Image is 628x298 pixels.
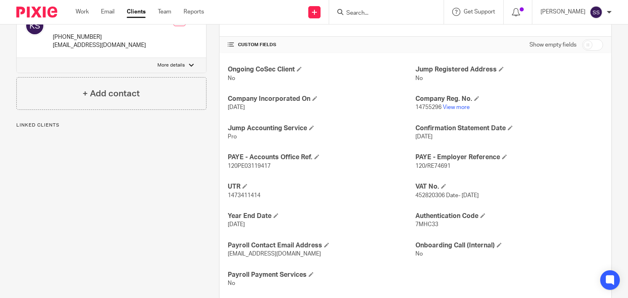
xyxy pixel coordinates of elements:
[415,124,603,133] h4: Confirmation Statement Date
[415,153,603,162] h4: PAYE - Employer Reference
[415,65,603,74] h4: Jump Registered Address
[415,95,603,103] h4: Company Reg. No.
[53,33,146,41] p: [PHONE_NUMBER]
[228,153,415,162] h4: PAYE - Accounts Office Ref.
[16,122,206,129] p: Linked clients
[53,41,146,49] p: [EMAIL_ADDRESS][DOMAIN_NAME]
[228,163,271,169] span: 120PE03119417
[228,65,415,74] h4: Ongoing CoSec Client
[541,8,585,16] p: [PERSON_NAME]
[228,105,245,110] span: [DATE]
[228,251,321,257] span: [EMAIL_ADDRESS][DOMAIN_NAME]
[415,76,423,81] span: No
[83,87,140,100] h4: + Add contact
[228,241,415,250] h4: Payroll Contact Email Address
[415,251,423,257] span: No
[415,212,603,220] h4: Authentication Code
[16,7,57,18] img: Pixie
[228,222,245,227] span: [DATE]
[415,222,438,227] span: 7MHC33
[184,8,204,16] a: Reports
[464,9,495,15] span: Get Support
[158,8,171,16] a: Team
[228,271,415,279] h4: Payroll Payment Services
[228,134,237,140] span: Pro
[415,241,603,250] h4: Onboarding Call (Internal)
[228,212,415,220] h4: Year End Date
[415,105,442,110] span: 14755296
[127,8,146,16] a: Clients
[415,163,451,169] span: 120/RE74691
[157,62,185,69] p: More details
[415,182,603,191] h4: VAT No.
[101,8,114,16] a: Email
[228,280,235,286] span: No
[529,41,576,49] label: Show empty fields
[415,134,433,140] span: [DATE]
[415,193,479,198] span: 452820306 Date- [DATE]
[228,95,415,103] h4: Company Incorporated On
[345,10,419,17] input: Search
[443,105,470,110] a: View more
[590,6,603,19] img: svg%3E
[228,193,260,198] span: 1473411414
[228,42,415,48] h4: CUSTOM FIELDS
[228,124,415,133] h4: Jump Accounting Service
[76,8,89,16] a: Work
[228,182,415,191] h4: UTR
[25,16,45,36] img: svg%3E
[228,76,235,81] span: No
